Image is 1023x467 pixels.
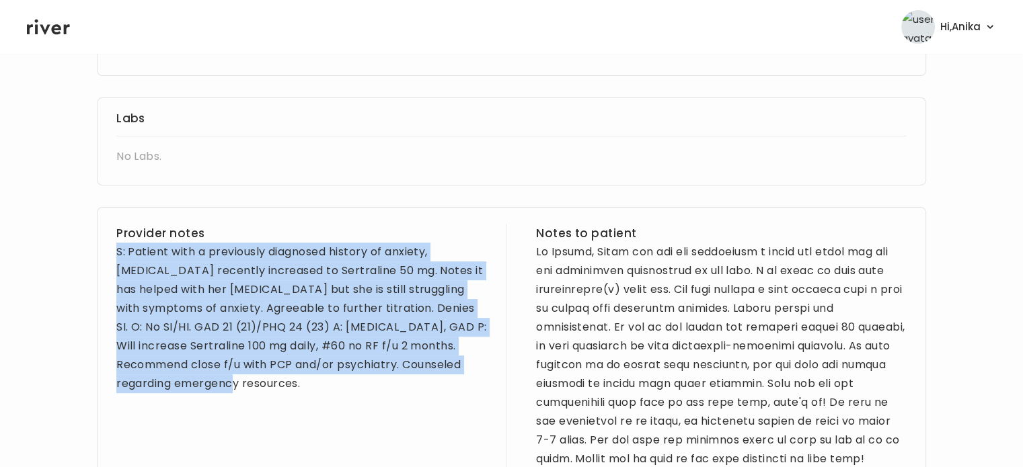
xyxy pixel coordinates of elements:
h3: Provider notes [116,224,487,243]
img: user avatar [901,10,935,44]
span: Hi, Anika [940,17,981,36]
h3: Notes to patient [536,224,907,243]
div: S: Patient with a previously diagnosed history of anxiety, [MEDICAL_DATA] recently increased to S... [116,243,487,393]
button: user avatarHi,Anika [901,10,996,44]
h3: Labs [116,109,907,128]
div: No Labs. [116,147,907,166]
